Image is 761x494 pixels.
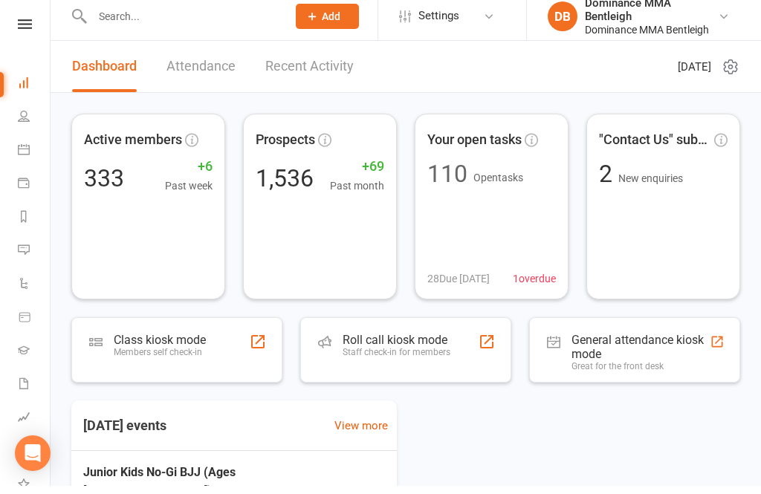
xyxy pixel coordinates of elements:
a: Attendance [166,49,236,100]
span: [DATE] [678,66,711,84]
div: Class kiosk mode [114,341,206,355]
span: Open tasks [473,180,523,192]
a: Recent Activity [265,49,354,100]
span: Prospects [256,137,315,159]
span: 28 Due [DATE] [427,279,490,295]
a: Dashboard [72,49,137,100]
div: Dominance MMA Bentleigh [585,31,718,45]
span: 2 [599,168,618,196]
a: People [18,109,51,143]
div: 333 [84,175,124,198]
span: +6 [165,164,213,186]
div: Roll call kiosk mode [343,341,450,355]
div: 1,536 [256,175,314,198]
div: Great for the front desk [571,369,710,380]
a: View more [334,425,388,443]
span: +69 [330,164,384,186]
span: Your open tasks [427,137,522,159]
input: Search... [88,14,276,35]
a: Payments [18,176,51,209]
a: Calendar [18,143,51,176]
span: Past week [165,186,213,202]
span: Settings [418,7,459,41]
a: Dashboard [18,76,51,109]
span: Active members [84,137,182,159]
span: Add [322,19,340,30]
div: 110 [427,170,467,194]
a: Assessments [18,410,51,443]
h3: [DATE] events [71,420,178,447]
a: Reports [18,209,51,243]
div: Staff check-in for members [343,355,450,365]
span: 1 overdue [513,279,556,295]
button: Add [296,12,359,37]
span: New enquiries [618,181,683,192]
div: Dominance MMA Bentleigh [585,4,718,31]
div: DB [548,10,577,39]
div: General attendance kiosk mode [571,341,710,369]
span: "Contact Us" submissions [599,137,711,159]
div: Open Intercom Messenger [15,443,51,479]
a: Product Sales [18,310,51,343]
div: Members self check-in [114,355,206,365]
span: Past month [330,186,384,202]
